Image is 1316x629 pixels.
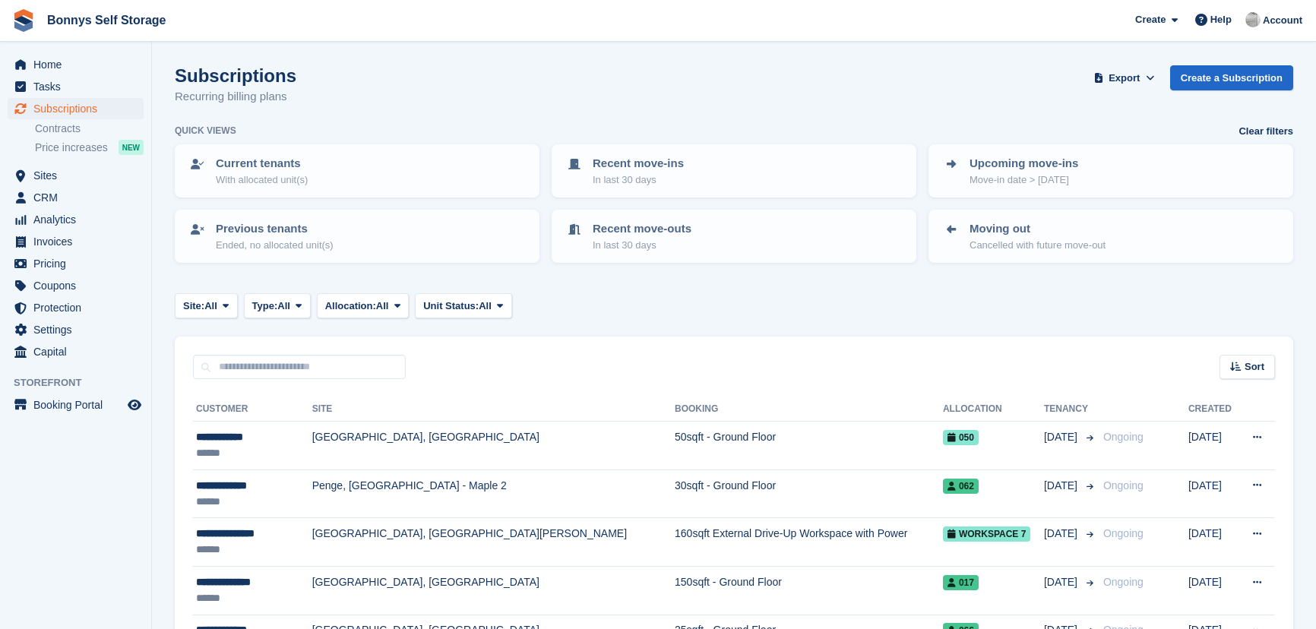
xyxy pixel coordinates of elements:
[35,122,144,136] a: Contracts
[317,293,410,318] button: Allocation: All
[33,209,125,230] span: Analytics
[35,141,108,155] span: Price increases
[8,253,144,274] a: menu
[376,299,389,314] span: All
[1103,527,1144,539] span: Ongoing
[1135,12,1166,27] span: Create
[1103,576,1144,588] span: Ongoing
[8,165,144,186] a: menu
[1188,422,1238,470] td: [DATE]
[8,341,144,362] a: menu
[1238,124,1293,139] a: Clear filters
[1170,65,1293,90] a: Create a Subscription
[33,98,125,119] span: Subscriptions
[119,140,144,155] div: NEW
[325,299,376,314] span: Allocation:
[33,165,125,186] span: Sites
[479,299,492,314] span: All
[277,299,290,314] span: All
[176,146,538,196] a: Current tenants With allocated unit(s)
[943,575,979,590] span: 017
[8,275,144,296] a: menu
[125,396,144,414] a: Preview store
[1091,65,1158,90] button: Export
[312,422,675,470] td: [GEOGRAPHIC_DATA], [GEOGRAPHIC_DATA]
[8,209,144,230] a: menu
[553,146,915,196] a: Recent move-ins In last 30 days
[8,98,144,119] a: menu
[8,187,144,208] a: menu
[175,293,238,318] button: Site: All
[1044,397,1097,422] th: Tenancy
[183,299,204,314] span: Site:
[33,231,125,252] span: Invoices
[930,146,1292,196] a: Upcoming move-ins Move-in date > [DATE]
[930,211,1292,261] a: Moving out Cancelled with future move-out
[175,65,296,86] h1: Subscriptions
[216,172,308,188] p: With allocated unit(s)
[193,397,312,422] th: Customer
[1109,71,1140,86] span: Export
[41,8,172,33] a: Bonnys Self Storage
[1188,397,1238,422] th: Created
[675,566,943,615] td: 150sqft - Ground Floor
[943,430,979,445] span: 050
[675,422,943,470] td: 50sqft - Ground Floor
[943,397,1044,422] th: Allocation
[1103,431,1144,443] span: Ongoing
[8,76,144,97] a: menu
[8,394,144,416] a: menu
[12,9,35,32] img: stora-icon-8386f47178a22dfd0bd8f6a31ec36ba5ce8667c1dd55bd0f319d3a0aa187defe.svg
[970,172,1078,188] p: Move-in date > [DATE]
[252,299,278,314] span: Type:
[312,469,675,518] td: Penge, [GEOGRAPHIC_DATA] - Maple 2
[675,397,943,422] th: Booking
[415,293,511,318] button: Unit Status: All
[593,172,684,188] p: In last 30 days
[33,394,125,416] span: Booking Portal
[593,220,691,238] p: Recent move-outs
[1044,574,1080,590] span: [DATE]
[216,155,308,172] p: Current tenants
[33,253,125,274] span: Pricing
[204,299,217,314] span: All
[216,220,334,238] p: Previous tenants
[943,479,979,494] span: 062
[1210,12,1232,27] span: Help
[33,275,125,296] span: Coupons
[1245,12,1261,27] img: James Bonny
[943,526,1030,542] span: Workspace 7
[244,293,311,318] button: Type: All
[312,566,675,615] td: [GEOGRAPHIC_DATA], [GEOGRAPHIC_DATA]
[675,518,943,567] td: 160sqft External Drive-Up Workspace with Power
[312,397,675,422] th: Site
[1245,359,1264,375] span: Sort
[312,518,675,567] td: [GEOGRAPHIC_DATA], [GEOGRAPHIC_DATA][PERSON_NAME]
[970,238,1106,253] p: Cancelled with future move-out
[1188,566,1238,615] td: [DATE]
[8,297,144,318] a: menu
[175,88,296,106] p: Recurring billing plans
[33,297,125,318] span: Protection
[33,54,125,75] span: Home
[423,299,479,314] span: Unit Status:
[1044,429,1080,445] span: [DATE]
[33,187,125,208] span: CRM
[33,341,125,362] span: Capital
[593,155,684,172] p: Recent move-ins
[33,76,125,97] span: Tasks
[1044,526,1080,542] span: [DATE]
[593,238,691,253] p: In last 30 days
[33,319,125,340] span: Settings
[14,375,151,390] span: Storefront
[1103,479,1144,492] span: Ongoing
[8,231,144,252] a: menu
[175,124,236,137] h6: Quick views
[8,54,144,75] a: menu
[1044,478,1080,494] span: [DATE]
[8,319,144,340] a: menu
[35,139,144,156] a: Price increases NEW
[675,469,943,518] td: 30sqft - Ground Floor
[970,155,1078,172] p: Upcoming move-ins
[970,220,1106,238] p: Moving out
